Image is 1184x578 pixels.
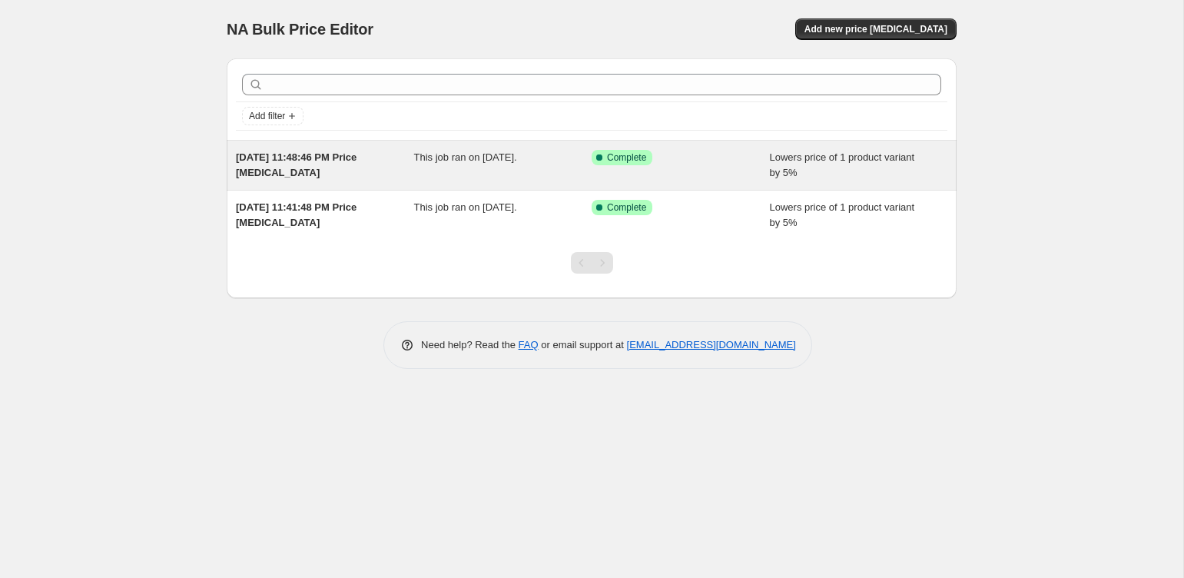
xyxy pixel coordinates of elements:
span: NA Bulk Price Editor [227,21,373,38]
button: Add new price [MEDICAL_DATA] [795,18,957,40]
span: Need help? Read the [421,339,519,350]
span: Complete [607,151,646,164]
a: FAQ [519,339,539,350]
span: Complete [607,201,646,214]
span: Lowers price of 1 product variant by 5% [770,151,915,178]
span: This job ran on [DATE]. [414,201,517,213]
span: This job ran on [DATE]. [414,151,517,163]
span: [DATE] 11:48:46 PM Price [MEDICAL_DATA] [236,151,357,178]
span: Lowers price of 1 product variant by 5% [770,201,915,228]
span: [DATE] 11:41:48 PM Price [MEDICAL_DATA] [236,201,357,228]
nav: Pagination [571,252,613,274]
button: Add filter [242,107,303,125]
span: or email support at [539,339,627,350]
a: [EMAIL_ADDRESS][DOMAIN_NAME] [627,339,796,350]
span: Add filter [249,110,285,122]
span: Add new price [MEDICAL_DATA] [804,23,947,35]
